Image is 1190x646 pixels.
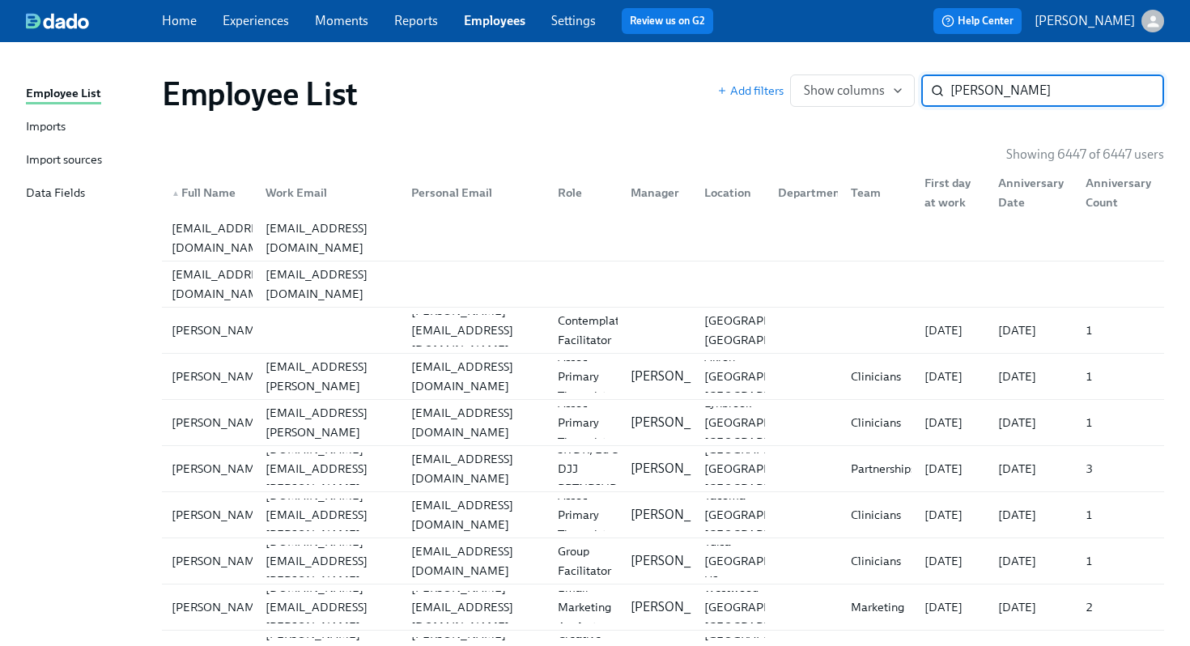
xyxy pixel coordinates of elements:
div: Data Fields [26,184,85,204]
div: Anniversary Count [1073,176,1161,209]
div: [EMAIL_ADDRESS][DOMAIN_NAME] [405,403,545,442]
div: Location [691,176,765,209]
div: [PERSON_NAME] [165,551,273,571]
div: [GEOGRAPHIC_DATA], [GEOGRAPHIC_DATA] [698,311,833,350]
div: [EMAIL_ADDRESS][DOMAIN_NAME] [165,219,280,257]
div: [DATE] [918,597,985,617]
a: [EMAIL_ADDRESS][DOMAIN_NAME][EMAIL_ADDRESS][DOMAIN_NAME] [162,215,1164,261]
div: 1 [1079,321,1161,340]
div: [DATE] [918,367,985,386]
div: 3 [1079,459,1161,478]
div: [PERSON_NAME] [165,597,273,617]
div: [EMAIL_ADDRESS][DOMAIN_NAME] [405,449,545,488]
div: 1 [1079,367,1161,386]
div: Role [551,183,618,202]
a: Import sources [26,151,149,171]
div: [PERSON_NAME] [165,413,273,432]
div: [PERSON_NAME][PERSON_NAME][DOMAIN_NAME][EMAIL_ADDRESS][PERSON_NAME][DOMAIN_NAME][EMAIL_ADDRESS][D... [162,538,1164,584]
div: [DATE] [992,551,1073,571]
p: Showing 6447 of 6447 users [1006,146,1164,164]
div: [DATE] [992,459,1073,478]
div: Anniversary Date [992,173,1073,212]
a: Moments [315,13,368,28]
a: dado [26,13,162,29]
div: Akron [GEOGRAPHIC_DATA] [GEOGRAPHIC_DATA] [698,347,830,406]
a: Reports [394,13,438,28]
div: [EMAIL_ADDRESS][DOMAIN_NAME] [165,265,280,304]
div: Work Email [253,176,399,209]
div: Employee List [26,84,101,104]
button: [PERSON_NAME] [1035,10,1164,32]
div: [DATE] [992,597,1073,617]
div: [DATE] [992,321,1073,340]
div: [PERSON_NAME][PERSON_NAME][DOMAIN_NAME][EMAIL_ADDRESS][PERSON_NAME][DOMAIN_NAME][EMAIL_ADDRESS][D... [162,492,1164,538]
a: [PERSON_NAME][PERSON_NAME][DOMAIN_NAME][EMAIL_ADDRESS][PERSON_NAME][DOMAIN_NAME][EMAIL_ADDRESS][D... [162,446,1164,492]
div: [DATE] [992,413,1073,432]
div: Clinicians [844,505,912,525]
a: Employees [464,13,525,28]
div: [PERSON_NAME][PERSON_NAME][EMAIL_ADDRESS][DOMAIN_NAME]Contemplative Facilitator[GEOGRAPHIC_DATA],... [162,308,1164,353]
button: Help Center [933,8,1022,34]
span: ▲ [172,189,180,198]
p: [PERSON_NAME] [631,506,731,524]
div: Role [545,176,618,209]
div: Marketing [844,597,912,617]
a: [PERSON_NAME][PERSON_NAME][DOMAIN_NAME][EMAIL_ADDRESS][PERSON_NAME][DOMAIN_NAME][EMAIL_ADDRESS][D... [162,492,1164,538]
div: Department [771,183,852,202]
div: 1 [1079,551,1161,571]
button: Add filters [717,83,784,99]
div: Group Facilitator [551,542,618,580]
a: [PERSON_NAME][PERSON_NAME][EMAIL_ADDRESS][DOMAIN_NAME]Contemplative Facilitator[GEOGRAPHIC_DATA],... [162,308,1164,354]
a: [PERSON_NAME][PERSON_NAME][DOMAIN_NAME][EMAIL_ADDRESS][PERSON_NAME][DOMAIN_NAME][PERSON_NAME][EMA... [162,584,1164,631]
a: Review us on G2 [630,13,705,29]
button: Review us on G2 [622,8,713,34]
div: [PERSON_NAME][PERSON_NAME][DOMAIN_NAME][EMAIL_ADDRESS][PERSON_NAME][DOMAIN_NAME][PERSON_NAME][EMA... [162,584,1164,630]
a: [PERSON_NAME][PERSON_NAME][EMAIL_ADDRESS][PERSON_NAME][DOMAIN_NAME][EMAIL_ADDRESS][DOMAIN_NAME]As... [162,354,1164,400]
p: [PERSON_NAME] [1035,12,1135,30]
div: Imports [26,117,66,138]
div: [PERSON_NAME][DOMAIN_NAME][EMAIL_ADDRESS][PERSON_NAME][DOMAIN_NAME] [259,512,399,610]
div: [EMAIL_ADDRESS][DOMAIN_NAME] [259,219,399,257]
div: [DATE] [918,321,985,340]
div: Personal Email [405,183,545,202]
p: [PERSON_NAME] [631,552,731,570]
div: Clinicians [844,413,912,432]
div: Manager [618,176,691,209]
a: Settings [551,13,596,28]
a: [PERSON_NAME][PERSON_NAME][EMAIL_ADDRESS][PERSON_NAME][DOMAIN_NAME][EMAIL_ADDRESS][DOMAIN_NAME]As... [162,400,1164,446]
div: Assoc Primary Therapist [551,393,618,452]
p: [PERSON_NAME] [631,368,731,385]
div: Partnerships [844,459,922,478]
div: [GEOGRAPHIC_DATA] [GEOGRAPHIC_DATA] [GEOGRAPHIC_DATA] [698,440,830,498]
div: Full Name [165,183,253,202]
div: Team [844,183,912,202]
div: [DATE] [918,459,985,478]
div: [EMAIL_ADDRESS][DOMAIN_NAME] [405,542,545,580]
div: 1 [1079,413,1161,432]
div: 1 [1079,505,1161,525]
img: dado [26,13,89,29]
span: Help Center [941,13,1014,29]
div: 2 [1079,597,1161,617]
div: Westwood [GEOGRAPHIC_DATA] [GEOGRAPHIC_DATA] [698,578,830,636]
div: [DATE] [992,505,1073,525]
div: Email Marketing Analyst [551,578,618,636]
div: [PERSON_NAME][EMAIL_ADDRESS][PERSON_NAME][DOMAIN_NAME] [259,384,399,461]
div: Anniversary Count [1079,173,1161,212]
div: Assoc Primary Therapist [551,486,618,544]
div: Location [698,183,765,202]
div: Tulsa [GEOGRAPHIC_DATA] US [698,532,830,590]
div: [PERSON_NAME] [165,321,273,340]
input: Search by name [950,74,1164,107]
div: [PERSON_NAME][PERSON_NAME][EMAIL_ADDRESS][PERSON_NAME][DOMAIN_NAME][EMAIL_ADDRESS][DOMAIN_NAME]As... [162,400,1164,445]
div: [PERSON_NAME][EMAIL_ADDRESS][DOMAIN_NAME] [405,301,545,359]
button: Show columns [790,74,915,107]
p: [PERSON_NAME] [631,414,731,431]
div: Contemplative Facilitator [551,311,641,350]
div: [PERSON_NAME][DOMAIN_NAME][EMAIL_ADDRESS][PERSON_NAME][DOMAIN_NAME] [259,466,399,563]
div: [DATE] [918,413,985,432]
a: Employee List [26,84,149,104]
a: Imports [26,117,149,138]
a: Data Fields [26,184,149,204]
